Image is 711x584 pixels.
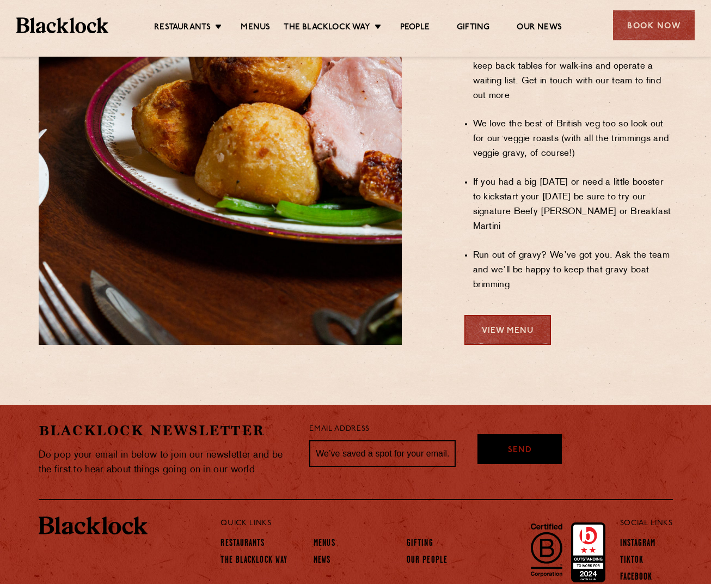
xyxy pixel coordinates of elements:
p: Do pop your email in below to join our newsletter and be the first to hear about things going on ... [39,448,293,477]
p: Social Links [620,516,673,531]
a: Facebook [620,572,653,584]
li: We love the best of British veg too so look out for our veggie roasts (with all the trimmings and... [473,117,673,161]
a: The Blacklock Way [284,22,370,34]
a: People [400,22,430,34]
a: View Menu [464,315,551,345]
a: Our People [407,555,448,567]
a: Restaurants [220,538,265,550]
a: Menus [314,538,335,550]
a: Restaurants [154,22,211,34]
a: Gifting [407,538,433,550]
a: TikTok [620,555,644,567]
a: Instagram [620,538,656,550]
li: If you had a big [DATE] or need a little booster to kickstart your [DATE] be sure to try our sign... [473,175,673,234]
a: Gifting [457,22,489,34]
img: Accred_2023_2star.png [571,522,605,582]
img: BL_Textured_Logo-footer-cropped.svg [39,516,148,535]
p: Quick Links [220,516,584,531]
span: Send [508,445,532,457]
a: The Blacklock Way [220,555,287,567]
img: B-Corp-Logo-Black-RGB.svg [524,517,569,582]
img: BL_Textured_Logo-footer-cropped.svg [16,17,108,33]
a: Menus [241,22,270,34]
h2: Blacklock Newsletter [39,421,293,440]
label: Email Address [309,423,369,436]
div: Book Now [613,10,695,40]
li: We get quite booked up in advance but we do keep back tables for walk-ins and operate a waiting l... [473,45,673,104]
a: Our News [517,22,562,34]
li: Run out of gravy? We’ve got you. Ask the team and we’ll be happy to keep that gravy boat brimming [473,248,673,293]
a: News [314,555,330,567]
input: We’ve saved a spot for your email... [309,440,456,467]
